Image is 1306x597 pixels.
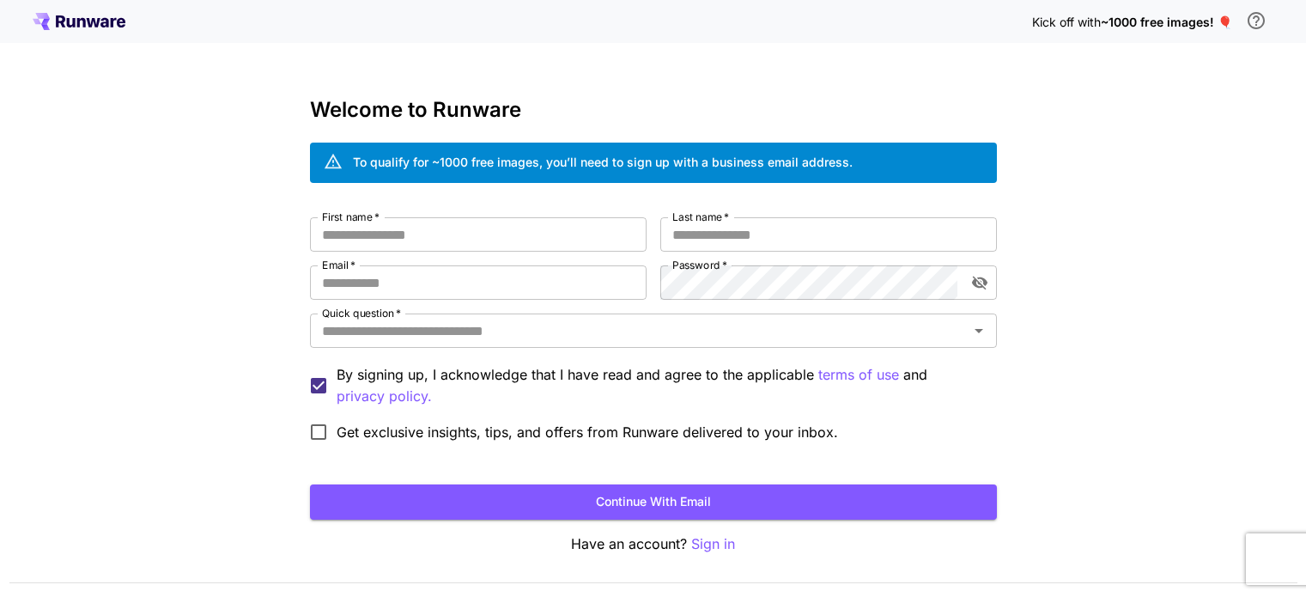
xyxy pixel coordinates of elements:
[967,319,991,343] button: Open
[964,267,995,298] button: toggle password visibility
[1032,15,1101,29] span: Kick off with
[1101,15,1232,29] span: ~1000 free images! 🎈
[337,386,432,407] p: privacy policy.
[672,258,727,272] label: Password
[691,533,735,555] button: Sign in
[322,306,401,320] label: Quick question
[818,364,899,386] button: By signing up, I acknowledge that I have read and agree to the applicable and privacy policy.
[310,533,997,555] p: Have an account?
[310,484,997,520] button: Continue with email
[353,153,853,171] div: To qualify for ~1000 free images, you’ll need to sign up with a business email address.
[818,364,899,386] p: terms of use
[672,210,729,224] label: Last name
[322,258,355,272] label: Email
[337,386,432,407] button: By signing up, I acknowledge that I have read and agree to the applicable terms of use and
[337,422,838,442] span: Get exclusive insights, tips, and offers from Runware delivered to your inbox.
[337,364,983,407] p: By signing up, I acknowledge that I have read and agree to the applicable and
[322,210,380,224] label: First name
[1239,3,1273,38] button: In order to qualify for free credit, you need to sign up with a business email address and click ...
[310,98,997,122] h3: Welcome to Runware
